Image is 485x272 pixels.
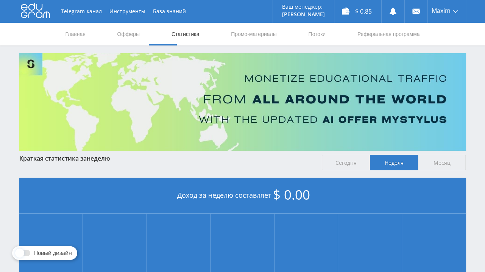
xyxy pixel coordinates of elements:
[19,178,466,214] div: Доход за неделю составляет
[370,155,418,170] span: Неделя
[273,186,310,203] span: $ 0.00
[171,23,200,45] a: Статистика
[230,23,277,45] a: Промо-материалы
[282,4,325,10] p: Ваш менеджер:
[19,155,315,162] div: Краткая статистика за
[432,8,451,14] span: Maxim
[307,23,326,45] a: Потоки
[19,53,466,151] img: Banner
[34,250,72,256] span: Новый дизайн
[322,155,370,170] span: Сегодня
[282,11,325,17] p: [PERSON_NAME]
[65,23,86,45] a: Главная
[357,23,421,45] a: Реферальная программа
[418,155,466,170] span: Месяц
[117,23,141,45] a: Офферы
[87,154,110,163] span: неделю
